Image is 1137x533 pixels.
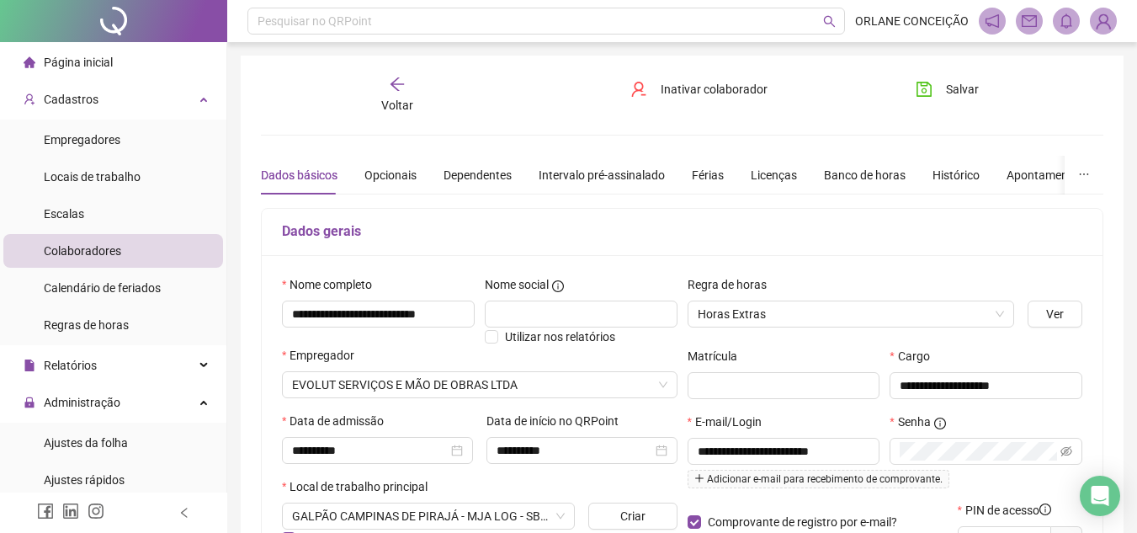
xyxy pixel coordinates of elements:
[824,166,906,184] div: Banco de horas
[1007,166,1085,184] div: Apontamentos
[898,413,931,431] span: Senha
[444,166,512,184] div: Dependentes
[178,507,190,519] span: left
[620,507,646,525] span: Criar
[903,76,991,103] button: Salvar
[282,221,1082,242] h5: Dados gerais
[44,359,97,372] span: Relatórios
[688,275,778,294] label: Regra de horas
[282,346,365,365] label: Empregador
[934,418,946,429] span: info-circle
[44,170,141,184] span: Locais de trabalho
[1080,476,1120,516] div: Open Intercom Messenger
[282,275,383,294] label: Nome completo
[661,80,768,99] span: Inativar colaborador
[1022,13,1037,29] span: mail
[44,396,120,409] span: Administração
[62,503,79,520] span: linkedin
[630,81,647,98] span: user-delete
[1060,445,1072,457] span: eye-invisible
[389,76,406,93] span: arrow-left
[946,80,979,99] span: Salvar
[44,56,113,69] span: Página inicial
[1078,168,1090,180] span: ellipsis
[1046,305,1064,323] span: Ver
[688,413,773,431] label: E-mail/Login
[485,275,549,294] span: Nome social
[88,503,104,520] span: instagram
[588,503,677,530] button: Criar
[292,372,667,397] span: EVOLUT SERVIÇOS E MÃO DE OBRAS LTDA
[24,56,35,68] span: home
[688,470,949,488] span: Adicionar e-mail para recebimento de comprovante.
[751,166,797,184] div: Licenças
[1028,301,1082,328] button: Ver
[932,166,980,184] div: Histórico
[364,166,417,184] div: Opcionais
[381,99,413,112] span: Voltar
[505,330,615,344] span: Utilizar nos relatórios
[916,81,932,98] span: save
[698,301,1005,327] span: Horas Extras
[1091,8,1116,34] img: 93164
[708,515,897,529] span: Comprovante de registro por e-mail?
[37,503,54,520] span: facebook
[1059,13,1074,29] span: bell
[44,436,128,450] span: Ajustes da folha
[44,207,84,221] span: Escalas
[552,280,564,292] span: info-circle
[282,412,395,430] label: Data de admissão
[985,13,1000,29] span: notification
[261,166,337,184] div: Dados básicos
[823,15,836,28] span: search
[24,397,35,408] span: lock
[44,318,129,332] span: Regras de horas
[486,412,630,430] label: Data de início no QRPoint
[44,281,161,295] span: Calendário de feriados
[539,166,665,184] div: Intervalo pré-assinalado
[692,166,724,184] div: Férias
[890,347,940,365] label: Cargo
[694,473,704,483] span: plus
[965,501,1051,520] span: PIN de acesso
[688,347,748,365] label: Matrícula
[282,477,438,496] label: Local de trabalho principal
[1065,156,1103,195] button: ellipsis
[24,93,35,105] span: user-add
[24,360,35,371] span: file
[292,504,565,529] span: BR-324 - PORTO SECO PIRAJÁ, SALVADOR - BA
[44,473,125,487] span: Ajustes rápidos
[44,133,120,147] span: Empregadores
[44,93,98,106] span: Cadastros
[618,76,780,103] button: Inativar colaborador
[44,244,121,258] span: Colaboradores
[1039,504,1051,515] span: info-circle
[855,12,969,30] span: ORLANE CONCEIÇÃO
